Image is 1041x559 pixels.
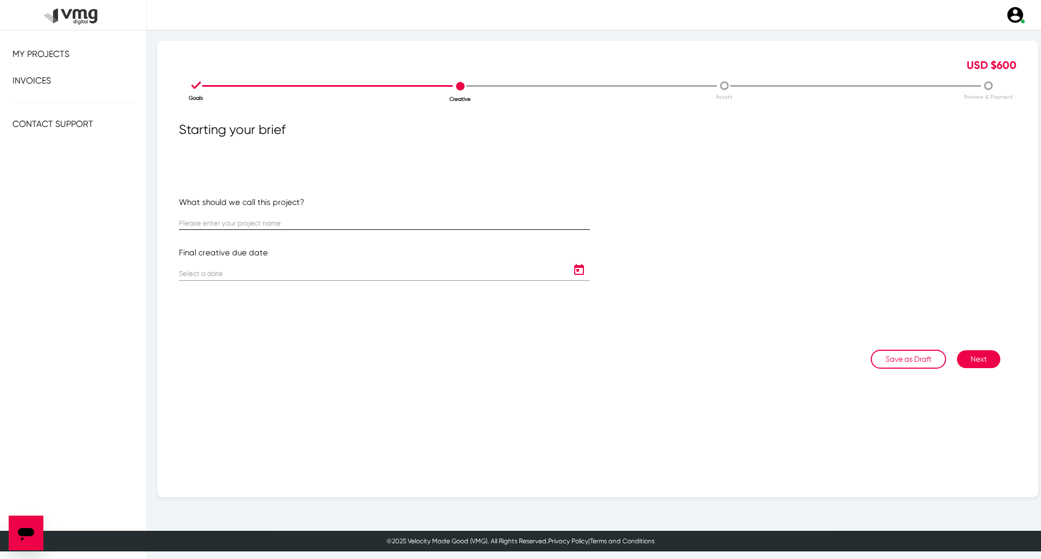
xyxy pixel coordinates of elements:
img: user [1006,5,1025,24]
input: Select a date [179,270,568,278]
input: Please enter your project name [179,220,590,228]
iframe: Button to launch messaging window [9,516,43,550]
a: Terms and Conditions [590,537,654,545]
button: Next [957,350,1000,368]
a: user [999,5,1030,24]
a: Privacy Policy [548,537,588,545]
span: My Projects [12,49,69,59]
p: Final creative due date [179,247,590,259]
span: Contact Support [12,119,93,129]
p: Goals [65,94,328,102]
p: Starting your brief [171,120,1025,196]
button: Save as Draft [871,350,946,369]
div: 600 [811,57,1025,73]
span: Invoices [12,75,51,86]
p: Assets [593,93,856,101]
p: Creative [329,95,592,103]
p: What should we call this project? [179,196,590,209]
button: Open calendar [568,259,590,281]
span: USD $ [967,59,997,72]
